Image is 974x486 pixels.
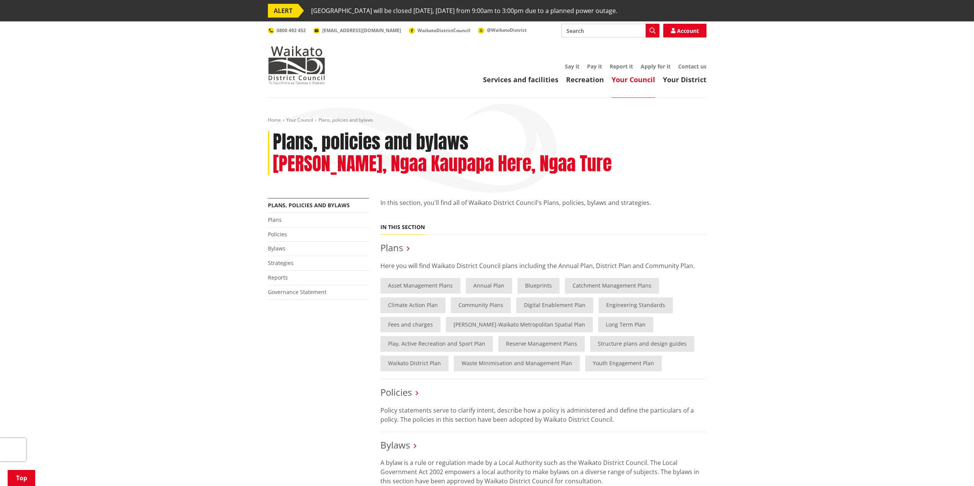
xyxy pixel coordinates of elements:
p: Here you will find Waikato District Council plans including the Annual Plan, District Plan and Co... [380,261,706,270]
nav: breadcrumb [268,117,706,124]
a: Apply for it [641,63,671,70]
a: Structure plans and design guides [590,336,694,352]
a: Account [663,24,706,37]
a: Long Term Plan [598,317,653,333]
span: [EMAIL_ADDRESS][DOMAIN_NAME] [322,27,401,34]
span: [GEOGRAPHIC_DATA] will be closed [DATE], [DATE] from 9:00am to 3:00pm due to a planned power outage. [311,4,617,18]
a: Community Plans [451,297,511,313]
img: Waikato District Council - Te Kaunihera aa Takiwaa o Waikato [268,46,325,84]
a: 0800 492 452 [268,27,306,34]
a: Youth Engagement Plan [585,356,662,371]
a: Your District [663,75,706,84]
a: Say it [565,63,579,70]
span: WaikatoDistrictCouncil [418,27,470,34]
a: Climate Action Plan [380,297,445,313]
a: Catchment Management Plans [565,278,659,294]
p: In this section, you'll find all of Waikato District Council's Plans, policies, bylaws and strate... [380,198,706,216]
a: Contact us [678,63,706,70]
a: Waste Minimisation and Management Plan [454,356,580,371]
a: [EMAIL_ADDRESS][DOMAIN_NAME] [313,27,401,34]
a: Play, Active Recreation and Sport Plan [380,336,493,352]
input: Search input [561,24,659,37]
a: Plans [268,216,282,223]
a: Engineering Standards [599,297,673,313]
a: Bylaws [380,439,410,451]
a: Fees and charges [380,317,441,333]
a: WaikatoDistrictCouncil [409,27,470,34]
a: Recreation [566,75,604,84]
a: Policies [268,231,287,238]
a: Bylaws [268,245,286,252]
span: ALERT [268,4,298,18]
h2: [PERSON_NAME], Ngaa Kaupapa Here, Ngaa Ture [273,153,612,175]
p: Policy statements serve to clarify intent, describe how a policy is administered and define the p... [380,406,706,424]
a: Your Council [286,117,313,123]
a: Governance Statement [268,288,326,296]
a: Services and facilities [483,75,558,84]
a: @WaikatoDistrict [478,27,527,33]
a: Blueprints [517,278,560,294]
a: Strategies [268,259,294,267]
span: Plans, policies and bylaws [318,117,373,123]
a: Reserve Management Plans [498,336,585,352]
span: @WaikatoDistrict [487,27,527,33]
a: Annual Plan [466,278,512,294]
a: Digital Enablement Plan [516,297,593,313]
a: Plans [380,241,403,254]
a: Top [8,470,35,486]
a: [PERSON_NAME]-Waikato Metropolitan Spatial Plan [446,317,593,333]
a: Waikato District Plan [380,356,449,371]
a: Report it [610,63,633,70]
h5: In this section [380,224,425,231]
a: Home [268,117,281,123]
a: Plans, policies and bylaws [268,202,350,209]
a: Reports [268,274,288,281]
a: Your Council [612,75,655,84]
p: A bylaw is a rule or regulation made by a Local Authority such as the Waikato District Council. T... [380,458,706,486]
a: Asset Management Plans [380,278,460,294]
a: Policies [380,386,412,398]
h1: Plans, policies and bylaws [273,131,468,153]
a: Pay it [587,63,602,70]
span: 0800 492 452 [277,27,306,34]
